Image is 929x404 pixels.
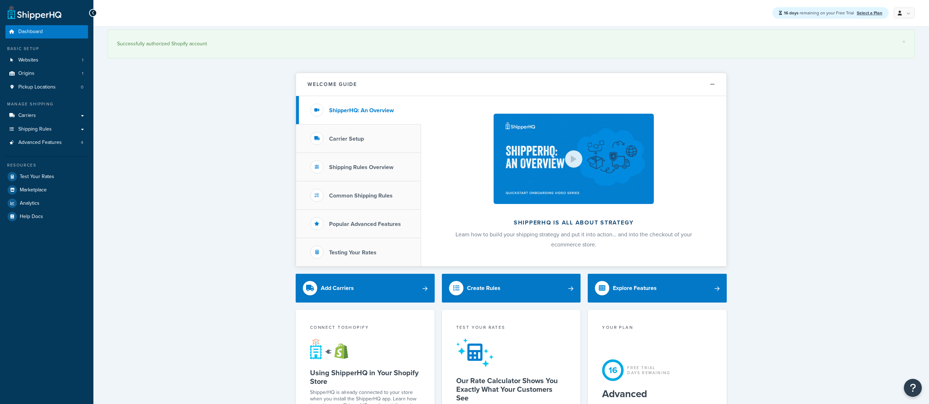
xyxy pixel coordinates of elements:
[588,274,727,303] a: Explore Features
[329,192,393,199] h3: Common Shipping Rules
[329,164,393,171] h3: Shipping Rules Overview
[117,39,905,49] div: Successfully authorized Shopify account
[5,54,88,67] li: Websites
[321,283,354,293] div: Add Carriers
[467,283,500,293] div: Create Rules
[5,170,88,183] a: Test Your Rates
[5,123,88,136] a: Shipping Rules
[5,197,88,210] a: Analytics
[329,221,401,227] h3: Popular Advanced Features
[904,379,922,397] button: Open Resource Center
[310,338,355,359] img: connect-shq-shopify-9b9a8c5a.svg
[5,25,88,38] a: Dashboard
[5,109,88,122] a: Carriers
[18,113,36,119] span: Carriers
[456,324,567,332] div: Test your rates
[5,136,88,149] a: Advanced Features4
[784,10,799,16] strong: 16 days
[5,81,88,94] a: Pickup Locations0
[81,140,83,146] span: 4
[82,57,83,63] span: 1
[602,324,712,332] div: Your Plan
[18,57,38,63] span: Websites
[456,230,692,249] span: Learn how to build your shipping strategy and put it into action… and into the checkout of your e...
[5,136,88,149] li: Advanced Features
[20,214,43,220] span: Help Docs
[5,101,88,107] div: Manage Shipping
[81,84,83,90] span: 0
[784,10,855,16] span: remaining on your Free Trial
[329,136,364,142] h3: Carrier Setup
[5,162,88,168] div: Resources
[20,174,54,180] span: Test Your Rates
[440,219,707,226] h2: ShipperHQ is all about strategy
[18,71,34,77] span: Origins
[5,81,88,94] li: Pickup Locations
[627,365,670,375] div: Free Trial Days Remaining
[329,249,376,256] h3: Testing Your Rates
[18,140,62,146] span: Advanced Features
[602,359,624,381] div: 16
[456,376,567,402] h5: Our Rate Calculator Shows You Exactly What Your Customers See
[329,107,394,114] h3: ShipperHQ: An Overview
[296,274,435,303] a: Add Carriers
[20,200,40,206] span: Analytics
[18,84,56,90] span: Pickup Locations
[442,274,581,303] a: Create Rules
[602,388,712,400] h5: Advanced
[5,67,88,80] li: Origins
[902,39,905,45] a: ×
[308,82,357,87] h2: Welcome Guide
[5,67,88,80] a: Origins1
[857,10,882,16] a: Select a Plan
[494,114,654,204] img: ShipperHQ is all about strategy
[5,54,88,67] a: Websites1
[18,29,43,35] span: Dashboard
[613,283,657,293] div: Explore Features
[5,183,88,196] a: Marketplace
[18,126,52,132] span: Shipping Rules
[296,73,726,96] button: Welcome Guide
[5,46,88,52] div: Basic Setup
[5,210,88,223] a: Help Docs
[20,187,47,193] span: Marketplace
[310,368,420,386] h5: Using ShipperHQ in Your Shopify Store
[82,71,83,77] span: 1
[310,324,420,332] div: Connect to Shopify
